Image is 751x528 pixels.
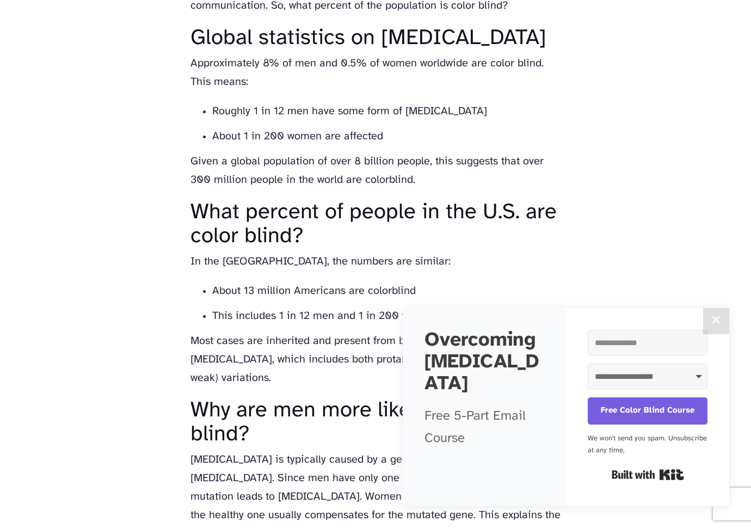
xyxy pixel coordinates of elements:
[190,253,561,271] p: In the [GEOGRAPHIC_DATA], the numbers are similar:
[190,398,561,446] h2: Why are men more likely to be color blind?
[588,433,707,457] div: We won't send you spam. Unsubscribe at any time.
[212,307,561,326] li: This includes 1 in 12 men and 1 in 200 women
[212,102,561,121] li: Roughly 1 in 12 men have some form of [MEDICAL_DATA]
[424,406,544,450] p: Free 5-Part Email Course
[190,332,561,388] p: Most cases are inherited and present from birth. The most common type is [MEDICAL_DATA], which in...
[588,330,707,355] input: Email Address
[190,54,561,91] p: Approximately 8% of men and 0.5% of women worldwide are color blind. This means:
[212,282,561,300] li: About 13 million Americans are colorblind
[612,465,684,484] a: Built with Kit
[588,397,707,425] button: Free Color Blind Course
[424,330,544,395] h2: Overcoming [MEDICAL_DATA]
[190,152,561,189] p: Given a global population of over 8 billion people, this suggests that over 300 million people in...
[212,127,561,146] li: About 1 in 200 women are affected
[190,200,561,248] h2: What percent of people in the U.S. are color blind?
[190,26,561,50] h2: Global statistics on [MEDICAL_DATA]
[703,308,729,334] button: Close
